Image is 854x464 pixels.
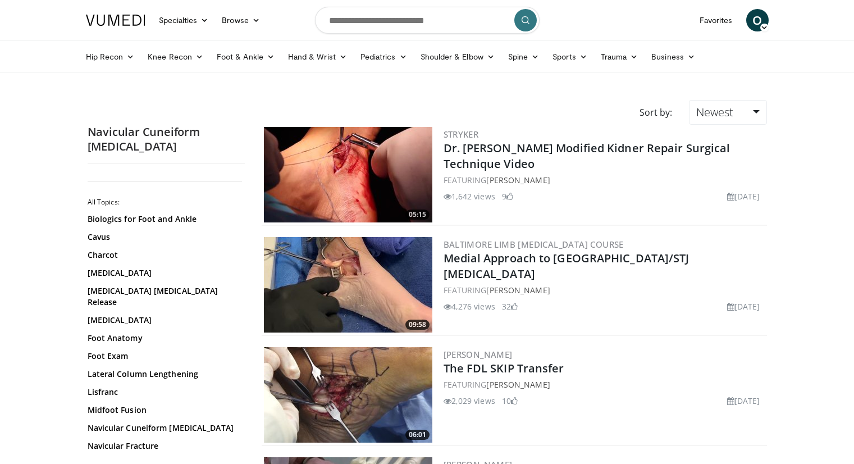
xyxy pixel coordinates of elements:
[486,285,550,295] a: [PERSON_NAME]
[727,301,760,312] li: [DATE]
[444,301,495,312] li: 4,276 views
[405,320,430,330] span: 09:58
[727,190,760,202] li: [DATE]
[594,46,645,68] a: Trauma
[444,379,765,390] div: FEATURING
[546,46,594,68] a: Sports
[264,127,432,222] img: 52eacdba-e489-4eb2-9ab1-ebf16c5580b4.300x170_q85_crop-smart_upscale.jpg
[79,46,141,68] a: Hip Recon
[88,440,239,452] a: Navicular Fracture
[264,347,432,443] a: 06:01
[88,231,239,243] a: Cavus
[88,315,239,326] a: [MEDICAL_DATA]
[645,46,702,68] a: Business
[281,46,354,68] a: Hand & Wrist
[689,100,766,125] a: Newest
[315,7,540,34] input: Search topics, interventions
[502,301,518,312] li: 32
[693,9,739,31] a: Favorites
[152,9,216,31] a: Specialties
[696,104,733,120] span: Newest
[88,249,239,261] a: Charcot
[746,9,769,31] a: O
[444,239,624,250] a: Baltimore Limb [MEDICAL_DATA] Course
[264,237,432,333] a: 09:58
[88,267,239,279] a: [MEDICAL_DATA]
[502,190,513,202] li: 9
[501,46,546,68] a: Spine
[405,210,430,220] span: 05:15
[88,333,239,344] a: Foot Anatomy
[631,100,681,125] div: Sort by:
[444,174,765,186] div: FEATURING
[727,395,760,407] li: [DATE]
[444,361,564,376] a: The FDL SKIP Transfer
[88,213,239,225] a: Biologics for Foot and Ankle
[88,351,239,362] a: Foot Exam
[444,129,479,140] a: Stryker
[264,237,432,333] img: b3e585cd-3312-456d-b1b7-4eccbcdb01ed.300x170_q85_crop-smart_upscale.jpg
[354,46,414,68] a: Pediatrics
[444,190,495,202] li: 1,642 views
[486,379,550,390] a: [PERSON_NAME]
[86,15,145,26] img: VuMedi Logo
[444,284,765,296] div: FEATURING
[88,198,242,207] h2: All Topics:
[444,251,689,281] a: Medial Approach to [GEOGRAPHIC_DATA]/STJ [MEDICAL_DATA]
[88,386,239,398] a: Lisfranc
[88,369,239,380] a: Lateral Column Lengthening
[486,175,550,185] a: [PERSON_NAME]
[264,347,432,443] img: f990d69f-f6d9-4a5e-a9cd-ccb3898b80d3.300x170_q85_crop-smart_upscale.jpg
[88,125,245,154] h2: Navicular Cuneiform [MEDICAL_DATA]
[502,395,518,407] li: 10
[414,46,501,68] a: Shoulder & Elbow
[264,127,432,222] a: 05:15
[405,430,430,440] span: 06:01
[215,9,267,31] a: Browse
[141,46,210,68] a: Knee Recon
[88,285,239,308] a: [MEDICAL_DATA] [MEDICAL_DATA] Release
[444,395,495,407] li: 2,029 views
[88,404,239,416] a: Midfoot Fusion
[444,349,513,360] a: [PERSON_NAME]
[210,46,281,68] a: Foot & Ankle
[444,140,730,171] a: Dr. [PERSON_NAME] Modified Kidner Repair Surgical Technique Video
[88,422,239,434] a: Navicular Cuneiform [MEDICAL_DATA]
